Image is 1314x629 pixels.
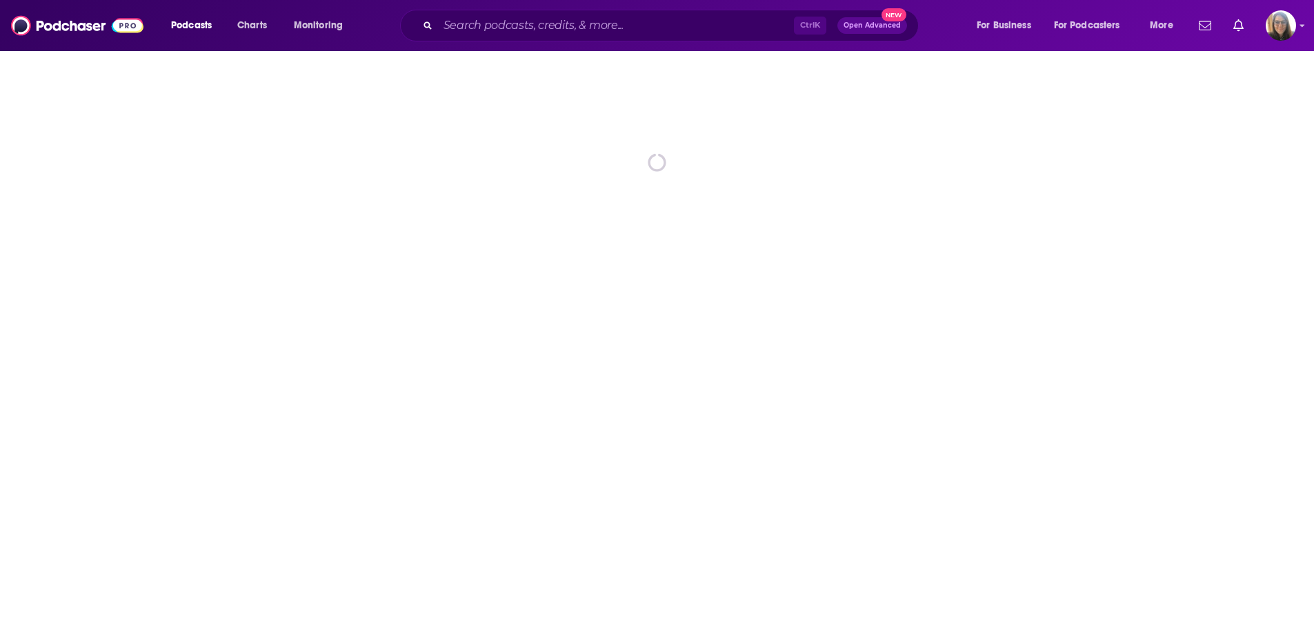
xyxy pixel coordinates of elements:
[284,14,361,37] button: open menu
[837,17,907,34] button: Open AdvancedNew
[1193,14,1217,37] a: Show notifications dropdown
[438,14,794,37] input: Search podcasts, credits, & more...
[1228,14,1249,37] a: Show notifications dropdown
[882,8,906,21] span: New
[794,17,826,35] span: Ctrl K
[977,16,1031,35] span: For Business
[1150,16,1173,35] span: More
[161,14,230,37] button: open menu
[1266,10,1296,41] button: Show profile menu
[1045,14,1140,37] button: open menu
[1266,10,1296,41] span: Logged in as akolesnik
[1266,10,1296,41] img: User Profile
[11,12,143,39] img: Podchaser - Follow, Share and Rate Podcasts
[967,14,1048,37] button: open menu
[294,16,343,35] span: Monitoring
[228,14,275,37] a: Charts
[844,22,901,29] span: Open Advanced
[1140,14,1191,37] button: open menu
[171,16,212,35] span: Podcasts
[413,10,932,41] div: Search podcasts, credits, & more...
[1054,16,1120,35] span: For Podcasters
[237,16,267,35] span: Charts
